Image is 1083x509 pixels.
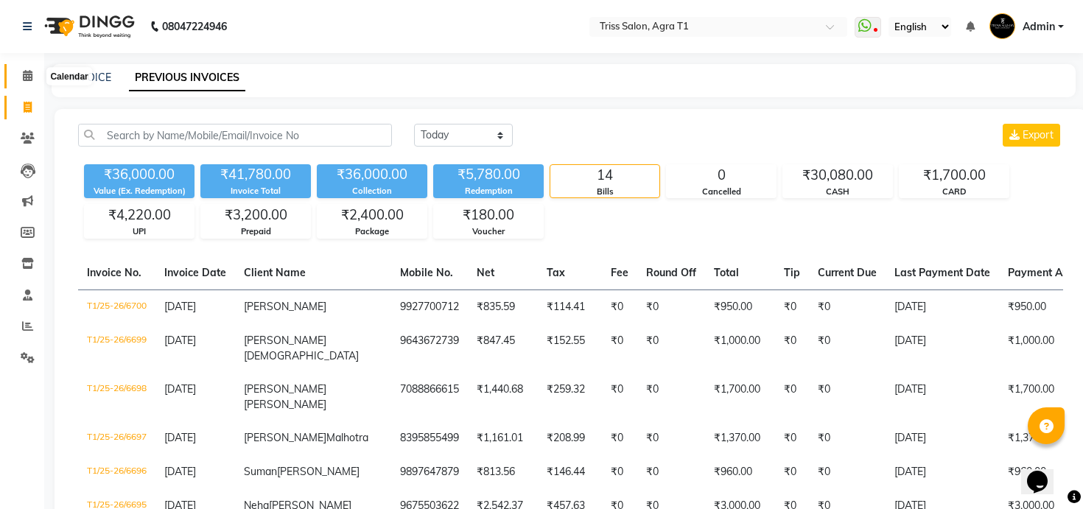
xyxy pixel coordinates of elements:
[201,205,310,225] div: ₹3,200.00
[164,334,196,347] span: [DATE]
[85,205,194,225] div: ₹4,220.00
[784,266,800,279] span: Tip
[637,421,705,455] td: ₹0
[200,164,311,185] div: ₹41,780.00
[277,465,360,478] span: [PERSON_NAME]
[705,324,775,373] td: ₹1,000.00
[46,68,91,85] div: Calendar
[78,373,155,421] td: T1/25-26/6698
[637,324,705,373] td: ₹0
[129,65,245,91] a: PREVIOUS INVOICES
[705,289,775,324] td: ₹950.00
[809,373,886,421] td: ₹0
[602,373,637,421] td: ₹0
[244,431,326,444] span: [PERSON_NAME]
[318,205,427,225] div: ₹2,400.00
[200,185,311,197] div: Invoice Total
[433,185,544,197] div: Redemption
[886,289,999,324] td: [DATE]
[602,421,637,455] td: ₹0
[400,266,453,279] span: Mobile No.
[611,266,628,279] span: Fee
[667,165,776,186] div: 0
[244,349,359,362] span: [DEMOGRAPHIC_DATA]
[164,431,196,444] span: [DATE]
[164,382,196,396] span: [DATE]
[391,289,468,324] td: 9927700712
[87,266,141,279] span: Invoice No.
[84,185,194,197] div: Value (Ex. Redemption)
[538,324,602,373] td: ₹152.55
[989,13,1015,39] img: Admin
[244,300,326,313] span: [PERSON_NAME]
[602,455,637,489] td: ₹0
[538,373,602,421] td: ₹259.32
[244,465,277,478] span: Suman
[775,324,809,373] td: ₹0
[775,373,809,421] td: ₹0
[705,455,775,489] td: ₹960.00
[705,421,775,455] td: ₹1,370.00
[783,186,892,198] div: CASH
[705,373,775,421] td: ₹1,700.00
[391,421,468,455] td: 8395855499
[164,465,196,478] span: [DATE]
[1003,124,1060,147] button: Export
[538,421,602,455] td: ₹208.99
[164,266,226,279] span: Invoice Date
[637,373,705,421] td: ₹0
[886,373,999,421] td: [DATE]
[538,455,602,489] td: ₹146.44
[886,421,999,455] td: [DATE]
[547,266,565,279] span: Tax
[468,421,538,455] td: ₹1,161.01
[637,455,705,489] td: ₹0
[477,266,494,279] span: Net
[602,324,637,373] td: ₹0
[1023,19,1055,35] span: Admin
[244,266,306,279] span: Client Name
[602,289,637,324] td: ₹0
[434,205,543,225] div: ₹180.00
[809,455,886,489] td: ₹0
[468,289,538,324] td: ₹835.59
[391,455,468,489] td: 9897647879
[244,382,326,396] span: [PERSON_NAME]
[391,324,468,373] td: 9643672739
[894,266,990,279] span: Last Payment Date
[900,165,1009,186] div: ₹1,700.00
[538,289,602,324] td: ₹114.41
[667,186,776,198] div: Cancelled
[468,324,538,373] td: ₹847.45
[550,186,659,198] div: Bills
[809,421,886,455] td: ₹0
[900,186,1009,198] div: CARD
[318,225,427,238] div: Package
[775,455,809,489] td: ₹0
[201,225,310,238] div: Prepaid
[433,164,544,185] div: ₹5,780.00
[775,289,809,324] td: ₹0
[78,124,392,147] input: Search by Name/Mobile/Email/Invoice No
[78,421,155,455] td: T1/25-26/6697
[809,324,886,373] td: ₹0
[244,398,326,411] span: [PERSON_NAME]
[38,6,139,47] img: logo
[468,373,538,421] td: ₹1,440.68
[775,421,809,455] td: ₹0
[818,266,877,279] span: Current Due
[714,266,739,279] span: Total
[317,185,427,197] div: Collection
[391,373,468,421] td: 7088866615
[468,455,538,489] td: ₹813.56
[886,455,999,489] td: [DATE]
[646,266,696,279] span: Round Off
[886,324,999,373] td: [DATE]
[78,289,155,324] td: T1/25-26/6700
[84,164,194,185] div: ₹36,000.00
[434,225,543,238] div: Voucher
[85,225,194,238] div: UPI
[550,165,659,186] div: 14
[326,431,368,444] span: Malhotra
[637,289,705,324] td: ₹0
